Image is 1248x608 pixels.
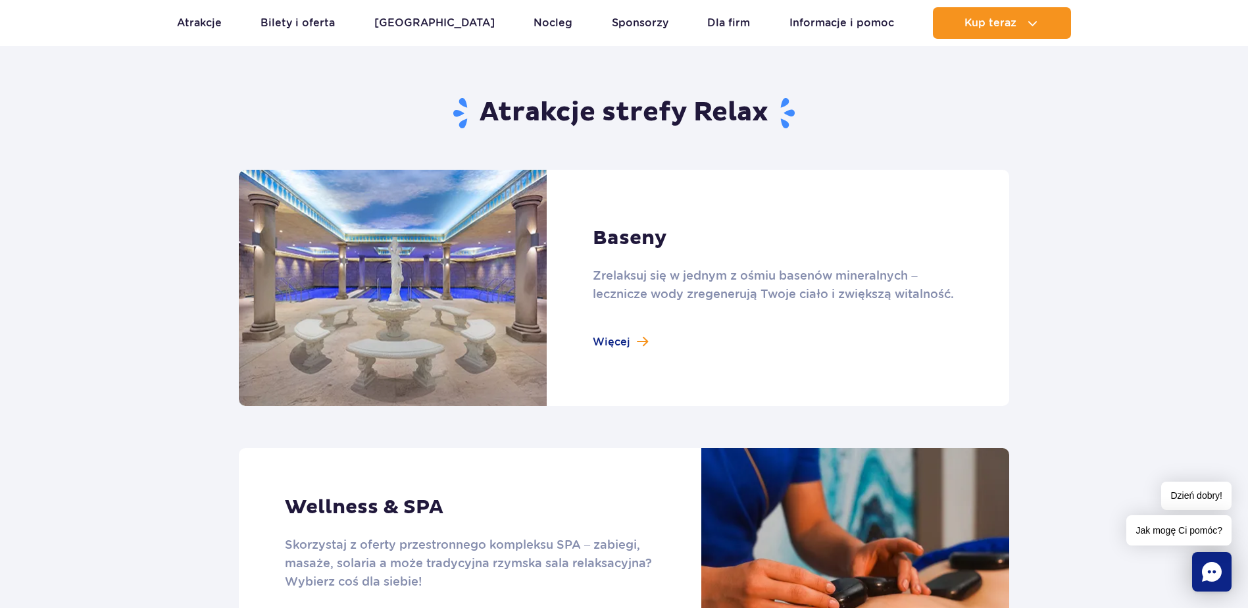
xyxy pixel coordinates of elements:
[707,7,750,39] a: Dla firm
[374,7,495,39] a: [GEOGRAPHIC_DATA]
[534,7,572,39] a: Nocleg
[239,96,1009,130] h2: Atrakcje strefy Relax
[789,7,894,39] a: Informacje i pomoc
[1161,482,1232,510] span: Dzień dobry!
[1192,552,1232,592] div: Chat
[177,7,222,39] a: Atrakcje
[261,7,335,39] a: Bilety i oferta
[1126,515,1232,545] span: Jak mogę Ci pomóc?
[612,7,668,39] a: Sponsorzy
[964,17,1016,29] span: Kup teraz
[933,7,1071,39] button: Kup teraz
